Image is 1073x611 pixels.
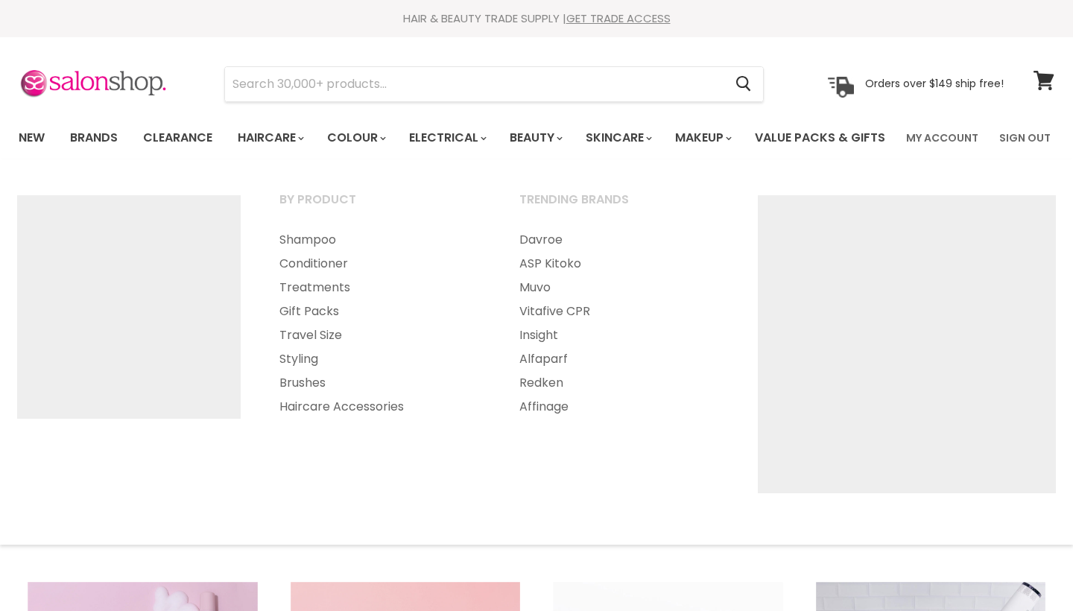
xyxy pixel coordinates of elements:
a: ASP Kitoko [501,252,738,276]
a: Davroe [501,228,738,252]
a: Redken [501,371,738,395]
ul: Main menu [261,228,498,419]
a: Insight [501,323,738,347]
a: Haircare [227,122,313,153]
iframe: Gorgias live chat messenger [998,541,1058,596]
a: Colour [316,122,395,153]
a: Electrical [398,122,496,153]
a: Haircare Accessories [261,395,498,419]
ul: Main menu [7,116,897,159]
a: Conditioner [261,252,498,276]
a: Trending Brands [501,188,738,225]
a: Alfaparf [501,347,738,371]
a: Brands [59,122,129,153]
a: Clearance [132,122,224,153]
p: Orders over $149 ship free! [865,77,1004,90]
a: GET TRADE ACCESS [566,10,671,26]
a: Value Packs & Gifts [744,122,896,153]
a: Sign Out [990,122,1060,153]
a: Muvo [501,276,738,300]
input: Search [225,67,724,101]
a: Beauty [498,122,572,153]
a: Vitafive CPR [501,300,738,323]
a: Travel Size [261,323,498,347]
a: My Account [897,122,987,153]
a: Brushes [261,371,498,395]
a: Shampoo [261,228,498,252]
a: Makeup [664,122,741,153]
a: Treatments [261,276,498,300]
a: By Product [261,188,498,225]
form: Product [224,66,764,102]
button: Search [724,67,763,101]
a: Styling [261,347,498,371]
a: Affinage [501,395,738,419]
a: Skincare [575,122,661,153]
a: New [7,122,56,153]
a: Gift Packs [261,300,498,323]
ul: Main menu [501,228,738,419]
